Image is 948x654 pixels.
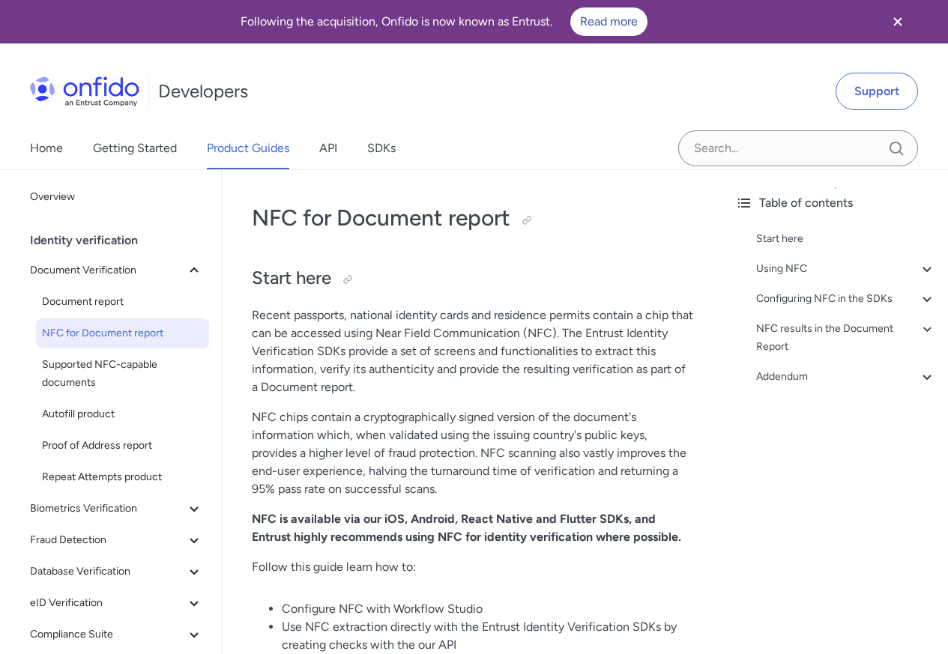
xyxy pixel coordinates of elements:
[36,399,209,429] a: Autofill product
[207,127,289,169] a: Product Guides
[319,127,337,169] a: API
[252,558,693,576] p: Follow this guide learn how to:
[24,494,209,524] button: Biometrics Verification
[756,230,936,248] a: Start here
[756,290,936,308] a: Configuring NFC in the SDKs
[252,408,693,498] p: NFC chips contain a cryptographically signed version of the document's information which, when va...
[870,3,926,40] button: Close banner
[30,500,185,518] span: Biometrics Verification
[252,266,693,291] h2: Start here
[367,127,396,169] a: SDKs
[252,306,693,396] p: Recent passports, national identity cards and residence permits contain a chip that can be access...
[36,431,209,461] a: Proof of Address report
[24,557,209,587] button: Database Verification
[678,130,918,166] input: Onfido search input field
[36,318,209,348] a: NFC for Document report
[30,563,185,581] span: Database Verification
[42,293,203,311] span: Document report
[282,618,693,654] li: Use NFC extraction directly with the Entrust Identity Verification SDKs by creating checks with t...
[735,194,936,212] div: Table of contents
[36,462,209,492] a: Repeat Attempts product
[836,73,918,110] a: Support
[42,468,203,486] span: Repeat Attempts product
[24,182,209,212] a: Overview
[93,127,177,169] a: Getting Started
[756,260,936,278] a: Using NFC
[24,525,209,555] button: Fraud Detection
[30,531,185,549] span: Fraud Detection
[252,203,693,233] h1: NFC for Document report
[282,600,693,618] li: Configure NFC with Workflow Studio
[42,437,203,455] span: Proof of Address report
[30,626,185,644] span: Compliance Suite
[42,324,203,342] span: NFC for Document report
[24,255,209,285] button: Document Verification
[24,620,209,650] button: Compliance Suite
[18,7,870,36] div: Following the acquisition, Onfido is now known as Entrust.
[30,225,215,255] div: Identity verification
[42,405,203,423] span: Autofill product
[570,7,647,36] a: Read more
[36,287,209,317] a: Document report
[36,350,209,398] a: Supported NFC-capable documents
[30,127,63,169] a: Home
[756,320,936,356] a: NFC results in the Document Report
[30,594,185,612] span: eID Verification
[252,512,681,544] strong: NFC is available via our iOS, Android, React Native and Flutter SDKs, and Entrust highly recommen...
[42,356,203,392] span: Supported NFC-capable documents
[30,188,203,206] span: Overview
[756,368,936,386] a: Addendum
[158,79,248,103] h1: Developers
[24,588,209,618] button: eID Verification
[30,76,139,106] img: Onfido Logo
[889,13,907,31] svg: Close banner
[30,261,185,279] span: Document Verification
